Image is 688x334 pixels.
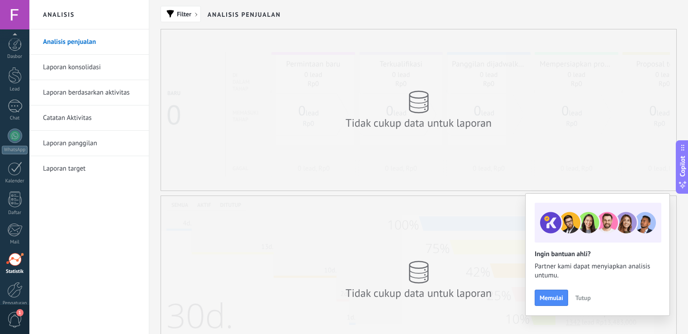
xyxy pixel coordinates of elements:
li: Analisis penjualan [29,29,149,55]
span: 1 [16,309,24,316]
span: Partner kami dapat menyiapkan analisis untumu. [535,262,660,280]
div: Tidak cukup data untuk laporan [337,286,500,300]
div: Dasbor [2,54,28,60]
span: Memulai [540,295,563,301]
a: Catatan Aktivitas [43,105,140,131]
span: Copilot [678,156,687,177]
li: Laporan berdasarkan aktivitas [29,80,149,105]
div: Statistik [2,269,28,275]
button: Tutup [571,291,595,305]
div: Kalender [2,178,28,184]
li: Laporan konsolidasi [29,55,149,80]
div: Mail [2,239,28,245]
a: Laporan berdasarkan aktivitas [43,80,140,105]
div: Chat [2,115,28,121]
div: Lead [2,86,28,92]
a: Laporan konsolidasi [43,55,140,80]
a: Analisis penjualan [43,29,140,55]
h2: Ingin bantuan ahli? [535,250,660,258]
div: Daftar [2,210,28,216]
a: Laporan panggilan [43,131,140,156]
li: Laporan panggilan [29,131,149,156]
div: WhatsApp [2,146,28,154]
li: Laporan target [29,156,149,181]
a: Laporan target [43,156,140,181]
span: Filter [177,11,191,17]
div: Tidak cukup data untuk laporan [337,116,500,130]
li: Catatan Aktivitas [29,105,149,131]
button: Memulai [535,290,568,306]
div: Pengaturan [2,301,28,306]
span: Tutup [575,295,591,301]
button: Filter [161,6,201,22]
